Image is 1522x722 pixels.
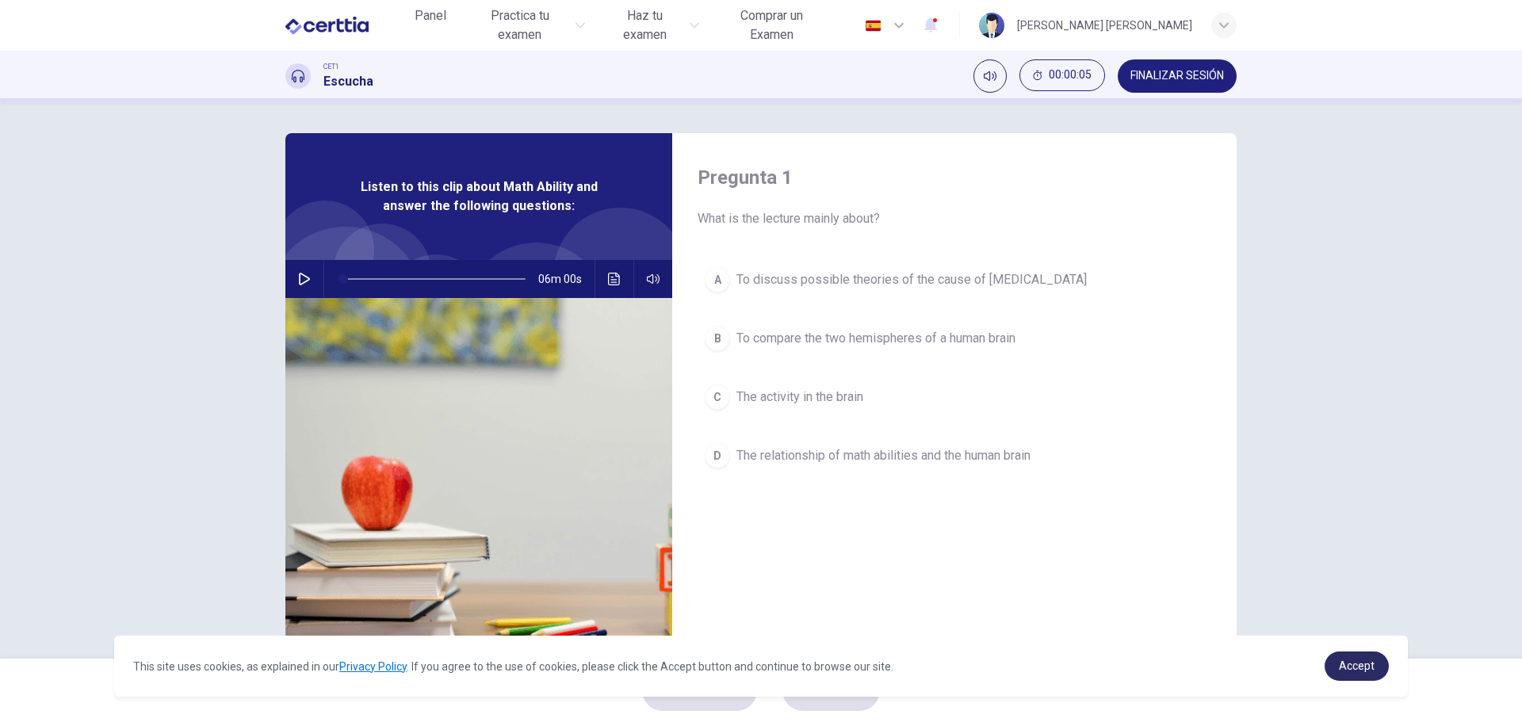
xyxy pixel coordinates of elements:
button: Panel [405,2,456,30]
span: Panel [415,6,446,25]
span: This site uses cookies, as explained in our . If you agree to the use of cookies, please click th... [133,660,893,673]
div: B [705,326,730,351]
div: cookieconsent [114,636,1408,697]
button: CThe activity in the brain [698,377,1211,417]
h4: Pregunta 1 [698,165,1211,190]
button: Haz clic para ver la transcripción del audio [602,260,627,298]
span: The relationship of math abilities and the human brain [736,446,1031,465]
img: es [863,20,883,32]
span: Practica tu examen [468,6,572,44]
div: [PERSON_NAME] [PERSON_NAME] [1017,16,1192,35]
button: ATo discuss possible theories of the cause of [MEDICAL_DATA] [698,260,1211,300]
button: Practica tu examen [462,2,592,49]
button: BTo compare the two hemispheres of a human brain [698,319,1211,358]
button: DThe relationship of math abilities and the human brain [698,436,1211,476]
img: CERTTIA logo [285,10,369,41]
span: What is the lecture mainly about? [698,209,1211,228]
div: Silenciar [973,59,1007,93]
div: D [705,443,730,468]
button: FINALIZAR SESIÓN [1118,59,1237,93]
button: 00:00:05 [1019,59,1105,91]
span: Accept [1339,659,1375,672]
div: C [705,384,730,410]
span: To discuss possible theories of the cause of [MEDICAL_DATA] [736,270,1087,289]
a: Panel [405,2,456,49]
span: CET1 [323,61,339,72]
span: Comprar un Examen [718,6,825,44]
h1: Escucha [323,72,373,91]
img: Listen to this clip about Math Ability and answer the following questions: [285,298,672,684]
div: A [705,267,730,292]
img: Profile picture [979,13,1004,38]
div: Ocultar [1019,59,1105,93]
span: 06m 00s [538,260,595,298]
a: CERTTIA logo [285,10,405,41]
a: Privacy Policy [339,660,407,673]
a: dismiss cookie message [1325,651,1389,681]
span: FINALIZAR SESIÓN [1130,70,1224,82]
span: The activity in the brain [736,388,863,407]
span: Haz tu examen [604,6,684,44]
span: To compare the two hemispheres of a human brain [736,329,1015,348]
span: 00:00:05 [1049,69,1092,82]
span: Listen to this clip about Math Ability and answer the following questions: [337,178,621,216]
button: Comprar un Examen [712,2,832,49]
button: Haz tu examen [598,2,705,49]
